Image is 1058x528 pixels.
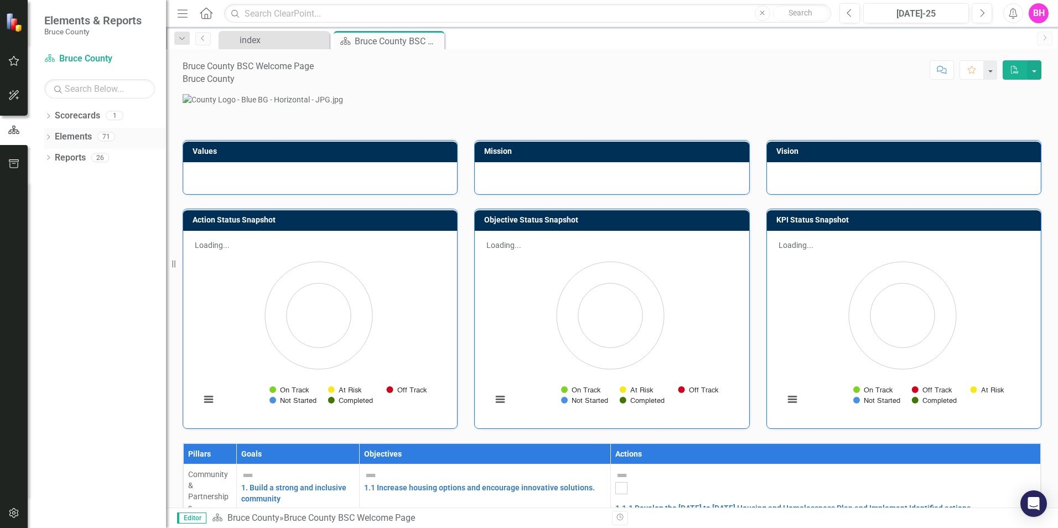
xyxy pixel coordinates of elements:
[188,448,232,459] div: Pillars
[44,79,155,99] input: Search Below...
[97,132,115,142] div: 71
[241,469,255,482] img: Not Defined
[44,14,142,27] span: Elements & Reports
[867,7,965,20] div: [DATE]-25
[195,251,443,417] svg: Interactive chart
[6,13,25,32] img: ClearPoint Strategy
[486,251,734,417] svg: Interactive chart
[561,396,608,405] button: Show Not Started
[484,216,743,224] h3: Objective Status Snapshot
[615,469,629,482] img: Not Defined
[328,396,373,405] button: Show Completed
[853,396,900,405] button: Show Not Started
[269,386,309,394] button: Show On Track
[863,3,969,23] button: [DATE]-25
[55,152,86,164] a: Reports
[561,386,601,394] button: Show On Track
[492,392,508,407] button: View chart menu, Chart
[177,513,206,524] span: Editor
[785,392,800,407] button: View chart menu, Chart
[912,386,951,394] button: Show Off Track
[776,147,1035,156] h3: Vision
[224,4,831,23] input: Search ClearPoint...
[779,240,1029,251] div: Loading...
[853,386,893,394] button: Show On Track
[193,147,452,156] h3: Values
[364,483,595,492] a: 1.1 Increase housing options and encourage innovative solutions.
[44,27,142,36] small: Bruce County
[241,483,346,503] a: 1. Build a strong and inclusive community
[55,110,100,122] a: Scorecards
[195,251,445,417] div: Chart. Highcharts interactive chart.
[284,513,415,523] div: Bruce County BSC Welcome Page
[678,386,718,394] button: Show Off Track
[486,251,737,417] div: Chart. Highcharts interactive chart.
[773,6,828,21] button: Search
[620,386,653,394] button: Show At Risk
[241,448,354,459] div: Goals
[387,386,426,394] button: Show Off Track
[91,153,109,162] div: 26
[195,240,445,251] div: Loading...
[201,392,216,407] button: View chart menu, Chart
[212,512,604,525] div: »
[193,216,452,224] h3: Action Status Snapshot
[227,513,279,523] a: Bruce County
[971,386,1004,394] button: Show At Risk
[776,216,1035,224] h3: KPI Status Snapshot
[364,448,606,459] div: Objectives
[615,504,973,513] a: 1.1.1 Develop the [DATE] to [DATE] Housing and Homelessness Plan and Implement Identified actions.
[779,251,1029,417] div: Chart. Highcharts interactive chart.
[364,469,377,482] img: Not Defined
[355,34,442,48] div: Bruce County BSC Welcome Page
[221,33,326,47] a: index
[183,73,314,86] div: Bruce County
[183,60,314,73] div: Bruce County BSC Welcome Page
[328,386,361,394] button: Show At Risk
[1020,490,1047,517] div: Open Intercom Messenger
[240,33,326,47] div: index
[615,448,1036,459] div: Actions
[779,251,1026,417] svg: Interactive chart
[912,396,957,405] button: Show Completed
[789,8,812,17] span: Search
[620,396,665,405] button: Show Completed
[486,240,737,251] div: Loading...
[484,147,743,156] h3: Mission
[611,464,1041,519] td: Double-Click to Edit Right Click for Context Menu
[44,53,155,65] a: Bruce County
[1029,3,1049,23] button: BH
[269,396,316,405] button: Show Not Started
[183,94,1041,105] img: County Logo - Blue BG - Horizontal - JPG.jpg
[188,470,229,512] span: Community & Partnerships
[106,111,123,121] div: 1
[55,131,92,143] a: Elements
